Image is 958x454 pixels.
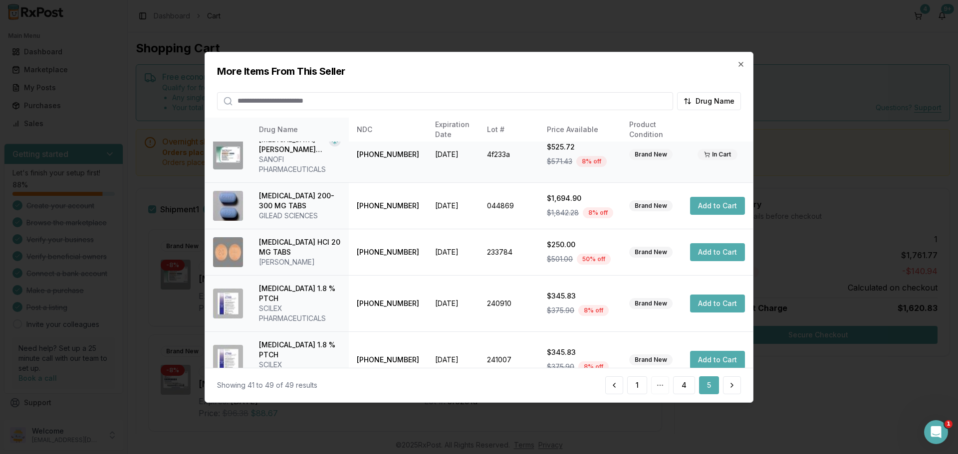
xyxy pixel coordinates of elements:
[547,305,574,315] span: $375.90
[259,360,341,380] div: SCILEX PHARMACEUTICALS
[217,380,317,390] div: Showing 41 to 49 of 49 results
[547,240,613,250] div: $250.00
[547,347,613,357] div: $345.83
[213,140,243,169] img: Toujeo Max SoloStar 300 UNIT/ML SOPN
[349,229,427,275] td: [PHONE_NUMBER]
[924,420,948,444] iframe: Intercom live chat
[213,191,243,221] img: Truvada 200-300 MG TABS
[690,295,745,312] button: Add to Cart
[259,237,341,257] div: [MEDICAL_DATA] HCl 20 MG TABS
[629,200,673,211] div: Brand New
[427,118,479,142] th: Expiration Date
[213,345,243,375] img: ZTlido 1.8 % PTCH
[259,135,325,154] div: [MEDICAL_DATA][PERSON_NAME] 300 UNIT/ML SOPN
[629,247,673,258] div: Brand New
[259,284,341,303] div: [MEDICAL_DATA] 1.8 % PTCH
[349,275,427,331] td: [PHONE_NUMBER]
[349,182,427,229] td: [PHONE_NUMBER]
[217,64,741,78] h2: More Items From This Seller
[479,229,539,275] td: 233784
[577,254,611,265] div: 50 % off
[479,182,539,229] td: 044869
[213,237,243,267] img: Vardenafil HCl 20 MG TABS
[539,118,621,142] th: Price Available
[479,331,539,388] td: 241007
[349,331,427,388] td: [PHONE_NUMBER]
[547,208,579,218] span: $1,842.28
[479,118,539,142] th: Lot #
[576,156,607,167] div: 8 % off
[427,182,479,229] td: [DATE]
[427,126,479,182] td: [DATE]
[259,211,341,221] div: GILEAD SCIENCES
[578,361,609,372] div: 8 % off
[629,354,673,365] div: Brand New
[259,303,341,323] div: SCILEX PHARMACEUTICALS
[945,420,953,428] span: 1
[578,305,609,316] div: 8 % off
[349,118,427,142] th: NDC
[427,229,479,275] td: [DATE]
[259,257,341,267] div: [PERSON_NAME]
[479,275,539,331] td: 240910
[699,376,719,394] button: 5
[259,191,341,211] div: [MEDICAL_DATA] 200-300 MG TABS
[259,340,341,360] div: [MEDICAL_DATA] 1.8 % PTCH
[673,376,695,394] button: 4
[547,254,573,264] span: $501.00
[349,126,427,182] td: [PHONE_NUMBER]
[547,156,572,166] span: $571.43
[251,118,349,142] th: Drug Name
[677,92,741,110] button: Drug Name
[547,291,613,301] div: $345.83
[427,275,479,331] td: [DATE]
[690,351,745,369] button: Add to Cart
[690,243,745,261] button: Add to Cart
[213,289,243,318] img: ZTlido 1.8 % PTCH
[547,142,613,152] div: $525.72
[696,96,734,106] span: Drug Name
[698,149,737,160] div: In Cart
[621,118,682,142] th: Product Condition
[479,126,539,182] td: 4f233a
[690,197,745,215] button: Add to Cart
[583,207,613,218] div: 8 % off
[627,376,647,394] button: 1
[547,193,613,203] div: $1,694.90
[427,331,479,388] td: [DATE]
[629,298,673,309] div: Brand New
[259,154,341,174] div: SANOFI PHARMACEUTICALS
[547,362,574,372] span: $375.90
[629,149,673,160] div: Brand New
